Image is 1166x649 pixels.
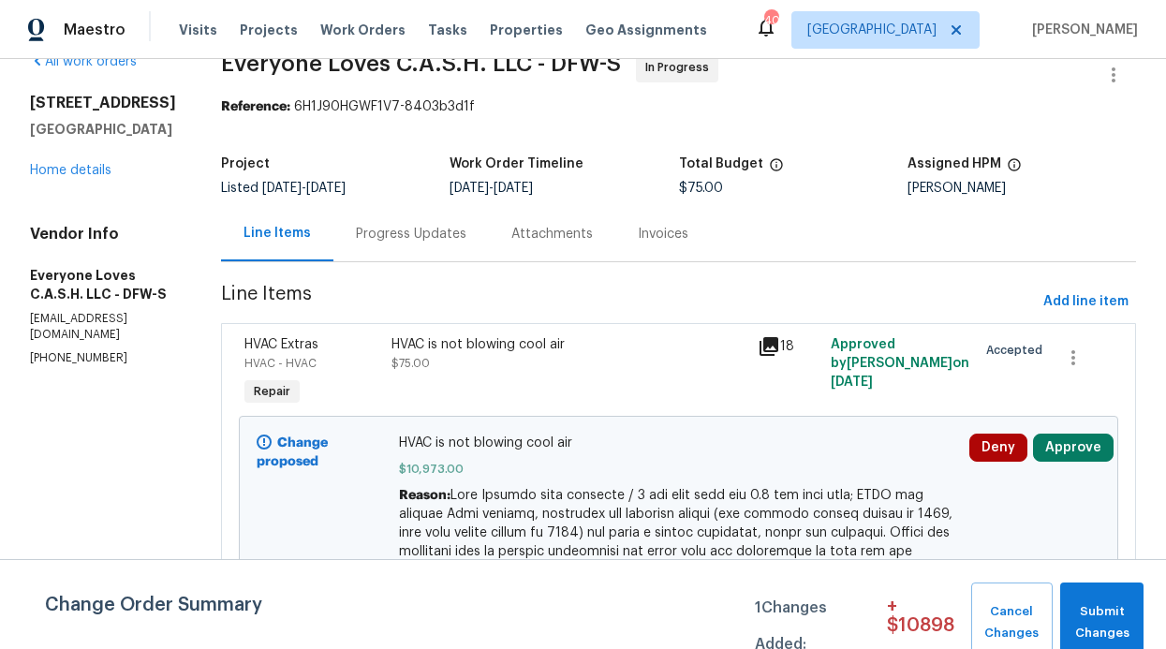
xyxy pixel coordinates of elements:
span: HVAC is not blowing cool air [399,434,958,452]
h5: Project [221,157,270,170]
span: Visits [179,21,217,39]
a: All work orders [30,55,137,68]
h5: Assigned HPM [908,157,1001,170]
h5: Work Order Timeline [450,157,583,170]
span: Geo Assignments [585,21,707,39]
span: Repair [246,382,298,401]
h5: Everyone Loves C.A.S.H. LLC - DFW-S [30,266,176,303]
span: In Progress [645,58,716,77]
span: $10,973.00 [399,460,958,479]
h2: [STREET_ADDRESS] [30,94,176,112]
a: Home details [30,164,111,177]
div: 40 [764,11,777,30]
b: Reference: [221,100,290,113]
span: Listed [221,182,346,195]
h5: [GEOGRAPHIC_DATA] [30,120,176,139]
button: Add line item [1036,285,1136,319]
span: The total cost of line items that have been proposed by Opendoor. This sum includes line items th... [769,157,784,182]
span: - [450,182,533,195]
span: [PERSON_NAME] [1025,21,1138,39]
span: Projects [240,21,298,39]
div: Progress Updates [356,225,466,243]
span: Accepted [986,341,1050,360]
span: Approved by [PERSON_NAME] on [831,338,969,389]
div: 6H1J90HGWF1V7-8403b3d1f [221,97,1136,116]
span: Work Orders [320,21,406,39]
span: Reason: [399,489,450,502]
div: Line Items [244,224,311,243]
span: Line Items [221,285,1036,319]
h4: Vendor Info [30,225,176,243]
h5: Total Budget [679,157,763,170]
span: HVAC Extras [244,338,318,351]
span: Properties [490,21,563,39]
div: HVAC is not blowing cool air [391,335,746,354]
p: [PHONE_NUMBER] [30,350,176,366]
span: $75.00 [391,358,430,369]
p: [EMAIL_ADDRESS][DOMAIN_NAME] [30,311,176,343]
div: Attachments [511,225,593,243]
span: The hpm assigned to this work order. [1007,157,1022,182]
span: [DATE] [262,182,302,195]
b: Change proposed [257,436,328,468]
span: HVAC - HVAC [244,358,317,369]
span: Maestro [64,21,125,39]
button: Deny [969,434,1027,462]
span: - [262,182,346,195]
span: [GEOGRAPHIC_DATA] [807,21,937,39]
span: Tasks [428,23,467,37]
div: 18 [758,335,819,358]
span: $75.00 [679,182,723,195]
span: Add line item [1043,290,1129,314]
span: Cancel Changes [981,601,1044,644]
span: [DATE] [306,182,346,195]
button: Approve [1033,434,1114,462]
span: [DATE] [450,182,489,195]
span: [DATE] [494,182,533,195]
span: Submit Changes [1070,601,1134,644]
span: [DATE] [831,376,873,389]
div: Invoices [638,225,688,243]
span: Everyone Loves C.A.S.H. LLC - DFW-S [221,52,621,75]
div: [PERSON_NAME] [908,182,1136,195]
